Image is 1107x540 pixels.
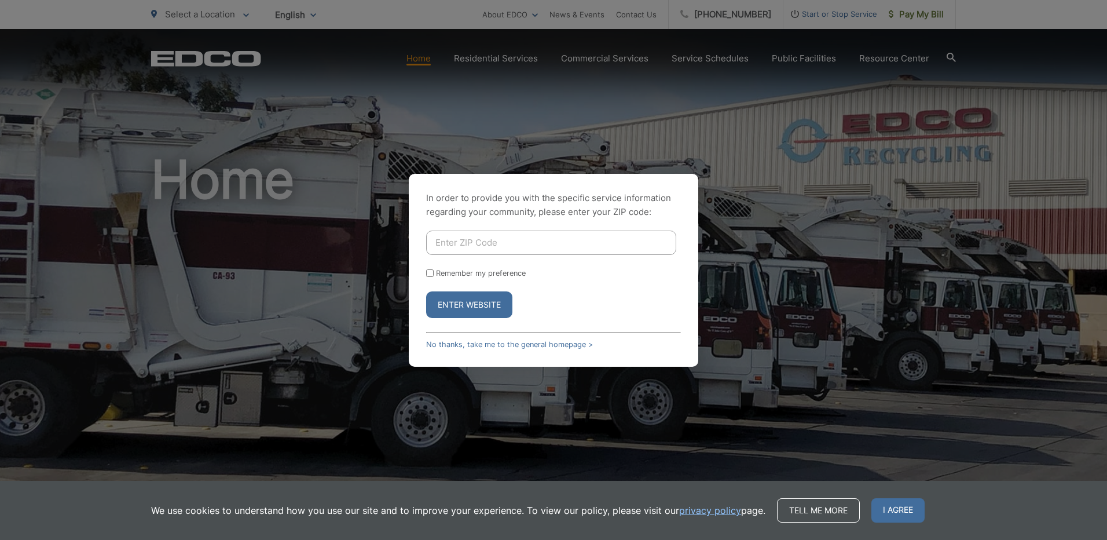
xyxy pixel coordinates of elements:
[426,231,676,255] input: Enter ZIP Code
[871,498,925,523] span: I agree
[679,503,741,517] a: privacy policy
[777,498,860,523] a: Tell me more
[426,291,512,318] button: Enter Website
[426,191,681,219] p: In order to provide you with the specific service information regarding your community, please en...
[426,340,593,349] a: No thanks, take me to the general homepage >
[151,503,765,517] p: We use cookies to understand how you use our site and to improve your experience. To view our pol...
[436,269,526,278] label: Remember my preference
